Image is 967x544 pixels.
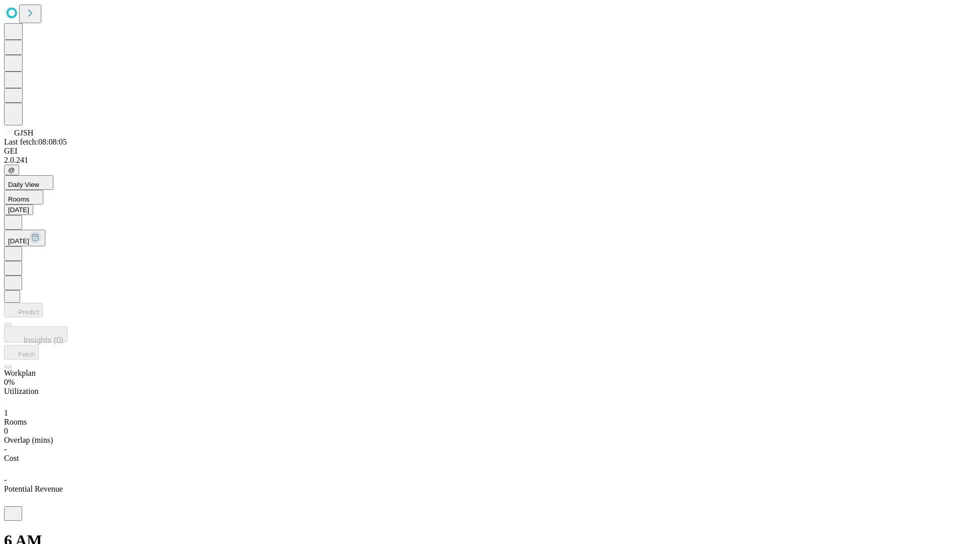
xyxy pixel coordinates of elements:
span: 0 [4,427,8,435]
span: Cost [4,454,19,462]
button: Predict [4,303,43,317]
button: Insights (0) [4,326,67,343]
button: @ [4,165,19,175]
span: @ [8,166,15,174]
span: - [4,445,7,453]
div: 2.0.241 [4,156,963,165]
span: Utilization [4,387,38,395]
span: 1 [4,409,8,417]
button: [DATE] [4,205,33,215]
span: Rooms [8,195,29,203]
span: GJSH [14,128,33,137]
span: Rooms [4,418,27,426]
span: [DATE] [8,237,29,245]
span: Workplan [4,369,36,377]
span: Insights (0) [24,336,63,345]
button: Fetch [4,345,39,360]
span: Daily View [8,181,39,188]
span: Overlap (mins) [4,436,53,444]
button: Rooms [4,190,43,205]
span: Potential Revenue [4,485,63,493]
span: Last fetch: 08:08:05 [4,138,67,146]
button: [DATE] [4,230,45,246]
div: GEI [4,147,963,156]
span: - [4,475,7,484]
span: 0% [4,378,15,386]
button: Daily View [4,175,53,190]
